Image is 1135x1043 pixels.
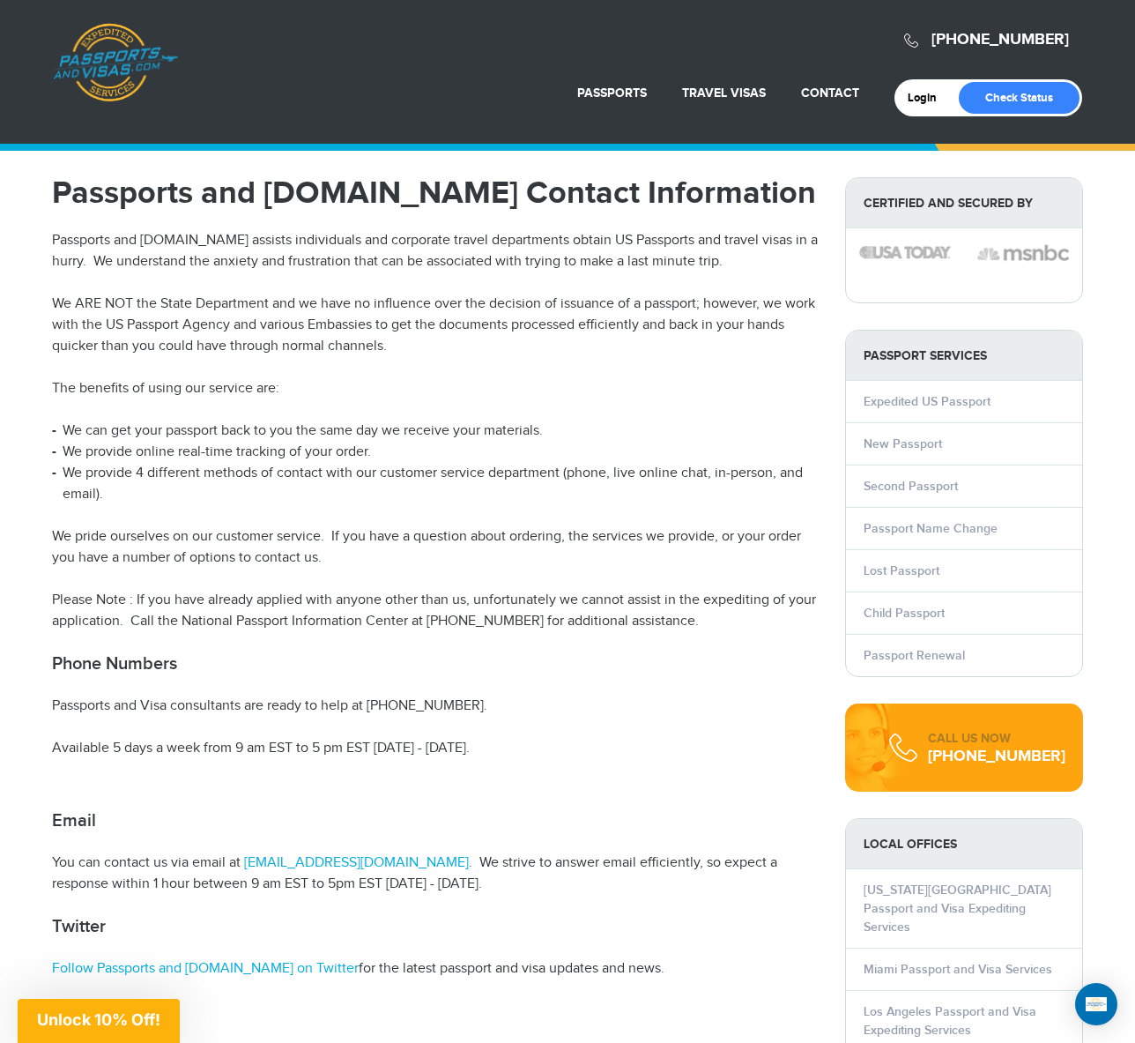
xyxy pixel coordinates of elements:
[52,810,819,831] h2: Email
[52,960,359,977] a: Follow Passports and [DOMAIN_NAME] on Twitter
[977,242,1069,264] img: image description
[931,30,1069,49] a: [PHONE_NUMBER]
[959,82,1079,114] a: Check Status
[37,1010,160,1029] span: Unlock 10% Off!
[864,1004,1036,1038] a: Los Angeles Passport and Visa Expediting Services
[928,730,1065,748] div: CALL US NOW
[846,178,1082,228] strong: Certified and Secured by
[18,999,180,1043] div: Unlock 10% Off!
[864,606,945,621] a: Child Passport
[864,962,1052,977] a: Miami Passport and Visa Services
[241,854,469,871] a: [EMAIL_ADDRESS][DOMAIN_NAME]
[577,86,647,101] a: Passports
[52,378,819,399] p: The benefits of using our service are:
[52,916,819,937] h2: Twitter
[52,177,819,209] h1: Passports and [DOMAIN_NAME] Contact Information
[52,853,819,895] p: You can contact us via email at . We strive to answer email efficiently, so expect a response wit...
[864,563,939,578] a: Lost Passport
[846,819,1082,869] strong: LOCAL OFFICES
[52,738,819,759] p: Available 5 days a week from 9 am EST to 5 pm EST [DATE] - [DATE].
[846,331,1082,381] strong: PASSPORT SERVICES
[52,653,819,674] h2: Phone Numbers
[52,294,819,357] p: We ARE NOT the State Department and we have no influence over the decision of issuance of a passp...
[52,463,819,505] li: We provide 4 different methods of contact with our customer service department (phone, live onlin...
[928,748,1065,765] div: [PHONE_NUMBER]
[864,479,958,494] a: Second Passport
[52,696,819,717] p: Passports and Visa consultants are ready to help at [PHONE_NUMBER].
[864,436,942,451] a: New Passport
[864,394,990,409] a: Expedited US Passport
[52,1001,819,1022] h2: Facebook
[864,648,965,663] a: Passport Renewal
[859,246,951,258] img: image description
[53,23,178,102] a: Passports & [DOMAIN_NAME]
[1075,983,1117,1025] div: Open Intercom Messenger
[52,526,819,569] p: We pride ourselves on our customer service. If you have a question about ordering, the services w...
[908,91,949,105] a: Login
[52,421,819,442] li: We can get your passport back to you the same day we receive your materials.
[682,86,766,101] a: Travel Visas
[52,230,819,272] p: Passports and [DOMAIN_NAME] assists individuals and corporate travel departments obtain US Passpo...
[52,958,819,980] p: for the latest passport and visa updates and news.
[864,883,1051,935] a: [US_STATE][GEOGRAPHIC_DATA] Passport and Visa Expediting Services
[52,590,819,632] p: Please Note : If you have already applied with anyone other than us, unfortunately we cannot assi...
[801,86,859,101] a: Contact
[52,442,819,463] li: We provide online real-time tracking of your order.
[864,521,998,536] a: Passport Name Change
